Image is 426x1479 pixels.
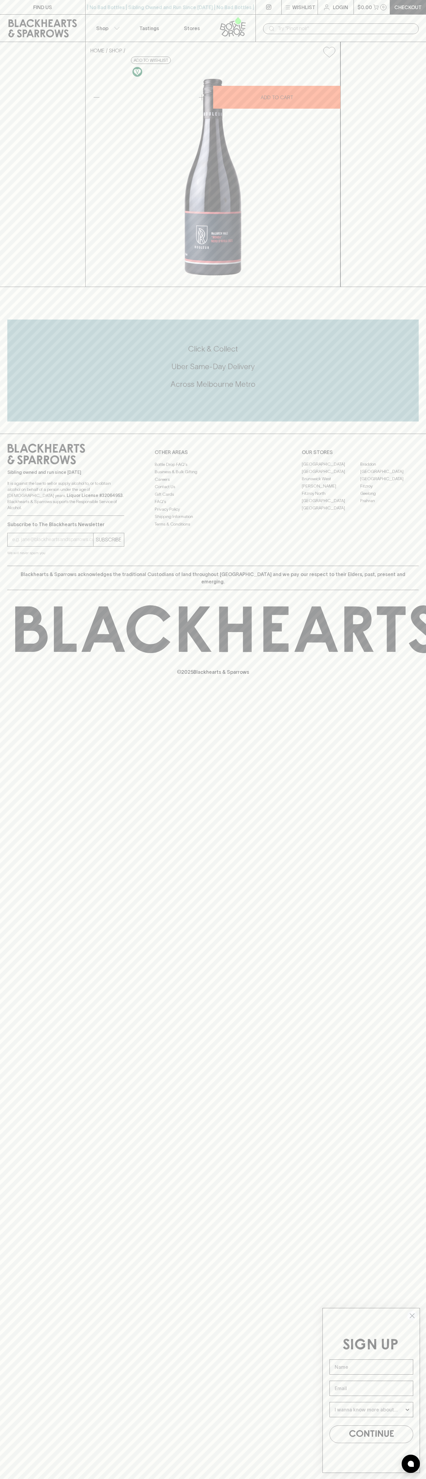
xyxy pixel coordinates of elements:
[12,571,414,585] p: Blackhearts & Sparrows acknowledges the traditional Custodians of land throughout [GEOGRAPHIC_DAT...
[302,475,360,483] a: Brunswick West
[184,25,200,32] p: Stores
[302,497,360,505] a: [GEOGRAPHIC_DATA]
[155,520,272,528] a: Terms & Conditions
[404,1402,410,1417] button: Show Options
[155,476,272,483] a: Careers
[155,483,272,491] a: Contact Us
[360,497,419,505] a: Prahran
[321,44,338,60] button: Add to wishlist
[329,1359,413,1375] input: Name
[360,475,419,483] a: [GEOGRAPHIC_DATA]
[333,4,348,11] p: Login
[7,480,124,511] p: It is against the law to sell or supply alcohol to, or to obtain alcohol on behalf of a person un...
[407,1310,417,1321] button: Close dialog
[96,536,121,543] p: SUBSCRIBE
[90,48,104,53] a: HOME
[155,468,272,476] a: Business & Bulk Gifting
[12,535,93,544] input: e.g. jane@blackheartsandsparrows.com.au
[408,1461,414,1467] img: bubble-icon
[329,1381,413,1396] input: Email
[302,468,360,475] a: [GEOGRAPHIC_DATA]
[360,461,419,468] a: Braddon
[7,320,419,421] div: Call to action block
[7,469,124,475] p: Sibling owned and run since [DATE]
[302,483,360,490] a: [PERSON_NAME]
[7,344,419,354] h5: Click & Collect
[7,550,124,556] p: We will never spam you
[343,1338,398,1352] span: SIGN UP
[131,65,144,78] a: Made without the use of any animal products.
[33,4,52,11] p: FIND US
[155,513,272,520] a: Shipping Information
[155,498,272,505] a: FAQ's
[86,62,340,287] img: 34884.png
[329,1425,413,1443] button: CONTINUE
[360,490,419,497] a: Geelong
[360,483,419,490] a: Fitzroy
[382,5,385,9] p: 0
[155,449,272,456] p: OTHER AREAS
[335,1402,404,1417] input: I wanna know more about...
[7,521,124,528] p: Subscribe to The Blackhearts Newsletter
[109,48,122,53] a: SHOP
[155,491,272,498] a: Gift Cards
[302,461,360,468] a: [GEOGRAPHIC_DATA]
[93,533,124,546] button: SUBSCRIBE
[131,57,171,64] button: Add to wishlist
[302,505,360,512] a: [GEOGRAPHIC_DATA]
[171,15,213,42] a: Stores
[302,449,419,456] p: OUR STORES
[292,4,315,11] p: Wishlist
[7,379,419,389] h5: Across Melbourne Metro
[316,1302,426,1479] div: FLYOUT Form
[357,4,372,11] p: $0.00
[128,15,171,42] a: Tastings
[261,94,293,101] p: ADD TO CART
[96,25,108,32] p: Shop
[139,25,159,32] p: Tastings
[7,362,419,372] h5: Uber Same-Day Delivery
[394,4,422,11] p: Checkout
[155,505,272,513] a: Privacy Policy
[155,461,272,468] a: Bottle Drop FAQ's
[86,15,128,42] button: Shop
[278,24,414,33] input: Try "Pinot noir"
[213,86,340,109] button: ADD TO CART
[360,468,419,475] a: [GEOGRAPHIC_DATA]
[132,67,142,77] img: Vegan
[302,490,360,497] a: Fitzroy North
[67,493,123,498] strong: Liquor License #32064953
